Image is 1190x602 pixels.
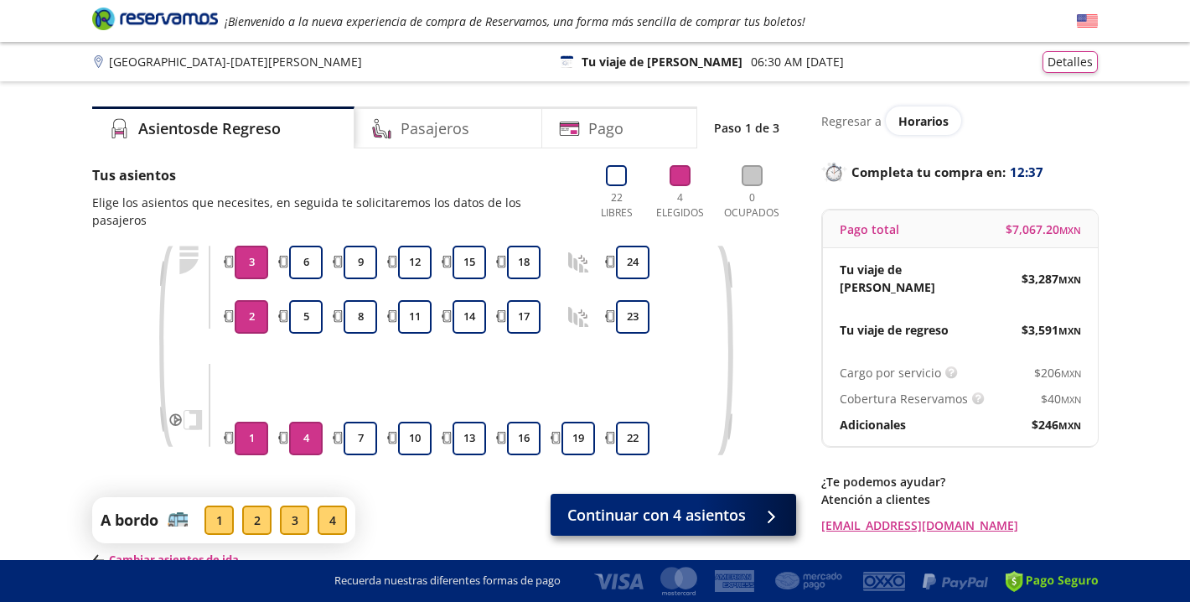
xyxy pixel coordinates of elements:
[318,506,347,535] div: 4
[92,6,218,36] a: Brand Logo
[235,246,268,279] button: 3
[109,53,362,70] p: [GEOGRAPHIC_DATA] - [DATE][PERSON_NAME]
[398,300,432,334] button: 11
[507,246,541,279] button: 18
[1022,321,1081,339] span: $ 3,591
[398,246,432,279] button: 12
[588,117,623,140] h4: Pago
[821,490,1098,508] p: Atención a clientes
[821,473,1098,490] p: ¿Te podemos ayudar?
[1059,224,1081,236] small: MXN
[821,160,1098,184] p: Completa tu compra en :
[840,321,949,339] p: Tu viaje de regreso
[1034,364,1081,381] span: $ 206
[821,112,882,130] p: Regresar a
[720,190,784,221] p: 0 Ocupados
[507,300,541,334] button: 17
[840,261,960,296] p: Tu viaje de [PERSON_NAME]
[840,221,899,238] p: Pago total
[1043,51,1098,73] button: Detalles
[593,190,639,221] p: 22 Libres
[821,106,1098,135] div: Regresar a ver horarios
[1010,163,1043,182] span: 12:37
[235,300,268,334] button: 2
[101,509,158,532] p: A bordo
[1077,11,1098,32] button: English
[1041,390,1081,407] span: $ 40
[401,117,469,140] h4: Pasajeros
[398,422,432,455] button: 10
[280,506,309,535] div: 3
[840,390,968,407] p: Cobertura Reservamos
[235,422,268,455] button: 1
[334,573,561,589] p: Recuerda nuestras diferentes formas de pago
[616,422,649,455] button: 22
[751,53,844,70] p: 06:30 AM [DATE]
[344,246,377,279] button: 9
[652,190,708,221] p: 4 Elegidos
[616,246,649,279] button: 24
[453,246,486,279] button: 15
[1032,416,1081,433] span: $ 246
[616,300,649,334] button: 23
[1061,393,1081,406] small: MXN
[242,506,272,535] div: 2
[714,119,779,137] p: Paso 1 de 3
[289,246,323,279] button: 6
[1058,419,1081,432] small: MXN
[225,13,805,29] em: ¡Bienvenido a la nueva experiencia de compra de Reservamos, una forma más sencilla de comprar tus...
[344,422,377,455] button: 7
[840,416,906,433] p: Adicionales
[551,494,796,536] button: Continuar con 4 asientos
[507,422,541,455] button: 16
[898,113,949,129] span: Horarios
[561,422,595,455] button: 19
[1022,270,1081,288] span: $ 3,287
[821,516,1098,534] a: [EMAIL_ADDRESS][DOMAIN_NAME]
[92,165,577,185] p: Tus asientos
[1061,367,1081,380] small: MXN
[1006,221,1081,238] span: $ 7,067.20
[1058,273,1081,286] small: MXN
[289,300,323,334] button: 5
[344,300,377,334] button: 8
[92,194,577,229] p: Elige los asientos que necesites, en seguida te solicitaremos los datos de los pasajeros
[92,552,355,568] p: Cambiar asientos de ida
[453,300,486,334] button: 14
[582,53,742,70] p: Tu viaje de [PERSON_NAME]
[453,422,486,455] button: 13
[138,117,281,140] h4: Asientos de Regreso
[289,422,323,455] button: 4
[1058,324,1081,337] small: MXN
[567,504,746,527] span: Continuar con 4 asientos
[204,506,234,535] div: 1
[92,6,218,31] i: Brand Logo
[840,364,941,381] p: Cargo por servicio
